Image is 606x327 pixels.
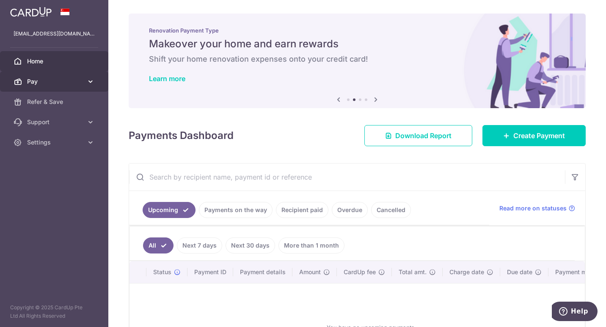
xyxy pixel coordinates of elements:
[143,202,196,218] a: Upcoming
[395,131,452,141] span: Download Report
[226,237,275,253] a: Next 30 days
[177,237,222,253] a: Next 7 days
[143,237,174,253] a: All
[153,268,171,276] span: Status
[129,128,234,143] h4: Payments Dashboard
[199,202,273,218] a: Payments on the way
[129,163,565,191] input: Search by recipient name, payment id or reference
[149,54,565,64] h6: Shift your home renovation expenses onto your credit card!
[482,125,586,146] a: Create Payment
[371,202,411,218] a: Cancelled
[27,98,83,106] span: Refer & Save
[507,268,532,276] span: Due date
[278,237,344,253] a: More than 1 month
[299,268,321,276] span: Amount
[513,131,565,141] span: Create Payment
[27,138,83,147] span: Settings
[499,204,567,213] span: Read more on statuses
[233,261,292,283] th: Payment details
[552,302,598,323] iframe: Opens a widget where you can find more information
[344,268,376,276] span: CardUp fee
[10,7,52,17] img: CardUp
[276,202,328,218] a: Recipient paid
[149,27,565,34] p: Renovation Payment Type
[149,37,565,51] h5: Makeover your home and earn rewards
[187,261,233,283] th: Payment ID
[27,57,83,65] span: Home
[499,204,575,213] a: Read more on statuses
[27,77,83,86] span: Pay
[399,268,427,276] span: Total amt.
[332,202,368,218] a: Overdue
[27,118,83,126] span: Support
[364,125,472,146] a: Download Report
[129,14,586,108] img: Renovation banner
[449,268,484,276] span: Charge date
[14,30,95,38] p: [EMAIL_ADDRESS][DOMAIN_NAME]
[149,74,185,83] a: Learn more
